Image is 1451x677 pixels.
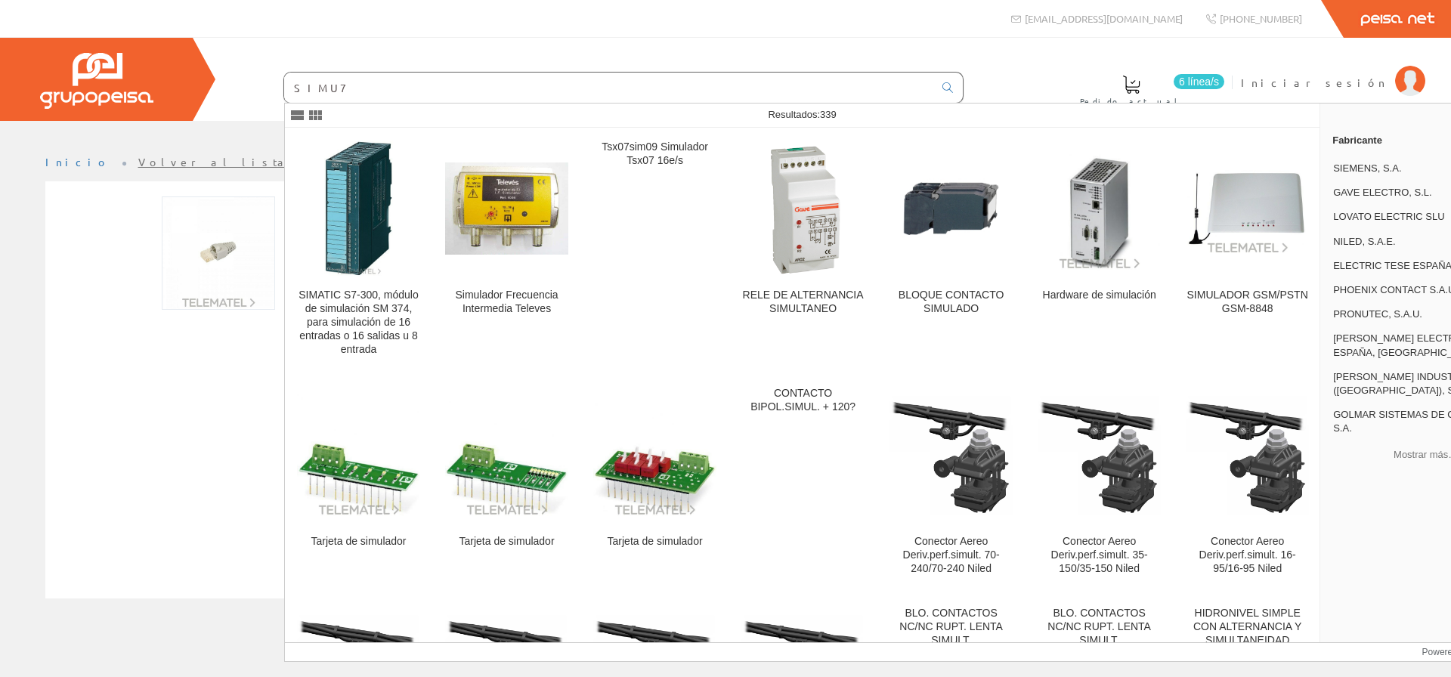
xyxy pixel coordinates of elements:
div: Hardware de simulación [1038,289,1161,302]
img: Grupo Peisa [40,53,153,109]
img: BLOQUE CONTACTO SIMULADO [889,147,1013,270]
img: Foto artículo Conector RJ45 UTP Cat 6 + protector gris caja plástica (150x150) [162,196,275,310]
a: Inicio [45,155,110,168]
a: Volver al listado de productos [138,155,437,168]
span: 339 [820,109,837,120]
a: Conector Aereo Deriv.perf.simult. 16-95/16-95 Niled Conector Aereo Deriv.perf.simult. 16-95/16-95... [1174,375,1321,593]
span: Resultados: [768,109,836,120]
div: BLO. CONTACTOS NC/NC RUPT. LENTA SIMULT. [889,607,1013,648]
a: BLOQUE CONTACTO SIMULADO BLOQUE CONTACTO SIMULADO [877,128,1025,374]
img: Conector Aereo Deriv.perf.simult. 35-150/35-150 Niled [1038,394,1161,517]
div: Tarjeta de simulador [445,535,568,549]
div: SIMULADOR GSM/PSTN GSM-8848 [1186,289,1309,316]
img: Conector Aereo Deriv.perf.simult. 16-95/16-95 Niled [1186,394,1309,517]
a: Tarjeta de simulador Tarjeta de simulador [433,375,580,593]
div: Tarjeta de simulador [297,535,420,549]
img: RELE DE ALTERNANCIA SIMULTANEO [759,141,847,277]
img: Tarjeta de simulador [593,394,716,517]
span: 6 línea/s [1174,74,1224,89]
a: Conector Aereo Deriv.perf.simult. 35-150/35-150 Niled Conector Aereo Deriv.perf.simult. 35-150/35... [1026,375,1173,593]
div: HIDRONIVEL SIMPLE CON ALTERNANCIA Y SIMULTANEIDAD [1186,607,1309,648]
img: Simulador Frecuencia Intermedia Televes [445,162,568,255]
div: Conector Aereo Deriv.perf.simult. 16-95/16-95 Niled [1186,535,1309,576]
input: Buscar ... [284,73,933,103]
img: Tarjeta de simulador [445,394,568,517]
img: Tarjeta de simulador [297,394,420,517]
span: Iniciar sesión [1241,75,1388,90]
a: Hardware de simulación Hardware de simulación [1026,128,1173,374]
div: Tarjeta de simulador [593,535,716,549]
a: Tsx07sim09 Simulador Tsx07 16e/s [581,128,729,374]
div: RELE DE ALTERNANCIA SIMULTANEO [741,289,865,316]
a: CONTACTO BIPOL.SIMUL. + 120? [729,375,877,593]
div: Conector Aereo Deriv.perf.simult. 70-240/70-240 Niled [889,535,1013,576]
img: Conector Aereo Deriv.perf.simult. 70-240/70-240 Niled [889,394,1013,517]
img: SIMULADOR GSM/PSTN GSM-8848 [1186,162,1309,255]
span: [EMAIL_ADDRESS][DOMAIN_NAME] [1025,12,1183,25]
a: Iniciar sesión [1241,63,1425,77]
div: BLO. CONTACTOS NC/NC RUPT. LENTA SIMULT. [1038,607,1161,648]
img: Hardware de simulación [1038,147,1161,270]
a: Conector Aereo Deriv.perf.simult. 70-240/70-240 Niled Conector Aereo Deriv.perf.simult. 70-240/70... [877,375,1025,593]
img: SIMATIC S7-300, módulo de simulación SM 374, para simulación de 16 entradas o 16 salidas u 8 entrada [324,141,393,277]
a: SIMATIC S7-300, módulo de simulación SM 374, para simulación de 16 entradas o 16 salidas u 8 entr... [285,128,432,374]
a: Tarjeta de simulador Tarjeta de simulador [285,375,432,593]
div: SIMATIC S7-300, módulo de simulación SM 374, para simulación de 16 entradas o 16 salidas u 8 entrada [297,289,420,357]
a: SIMULADOR GSM/PSTN GSM-8848 SIMULADOR GSM/PSTN GSM-8848 [1174,128,1321,374]
div: BLOQUE CONTACTO SIMULADO [889,289,1013,316]
div: Tsx07sim09 Simulador Tsx07 16e/s [593,141,716,168]
span: [PHONE_NUMBER] [1220,12,1302,25]
span: Pedido actual [1080,94,1183,109]
a: RELE DE ALTERNANCIA SIMULTANEO RELE DE ALTERNANCIA SIMULTANEO [729,128,877,374]
a: Simulador Frecuencia Intermedia Televes Simulador Frecuencia Intermedia Televes [433,128,580,374]
div: CONTACTO BIPOL.SIMUL. + 120? [741,387,865,414]
a: 6 línea/s Pedido actual [1065,63,1228,115]
div: Conector Aereo Deriv.perf.simult. 35-150/35-150 Niled [1038,535,1161,576]
a: Tarjeta de simulador Tarjeta de simulador [581,375,729,593]
div: Simulador Frecuencia Intermedia Televes [445,289,568,316]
